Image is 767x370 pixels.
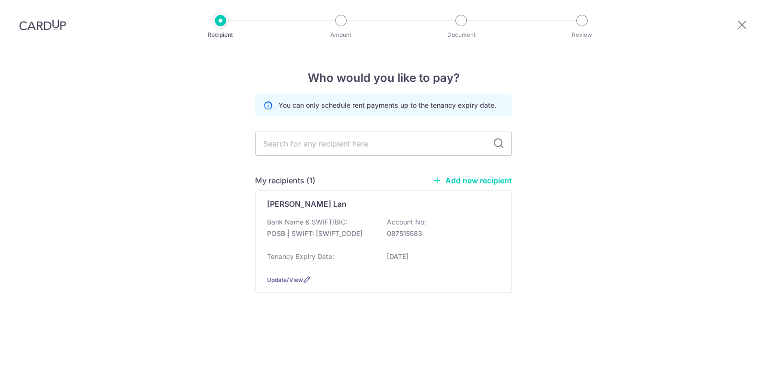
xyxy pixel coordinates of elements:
[279,101,496,110] p: You can only schedule rent payments up to the tenancy expiry date.
[255,132,512,156] input: Search for any recipient here
[267,229,374,238] p: POSB | SWIFT: [SWIFT_CODE]
[387,217,426,227] p: Account No:
[433,176,512,185] a: Add new recipient
[546,30,617,40] p: Review
[267,198,347,210] p: [PERSON_NAME] Lan
[267,276,303,283] a: Update/View
[387,229,494,238] p: 087515583
[305,30,376,40] p: Amount
[706,341,757,365] iframe: Opens a widget where you can find more information
[267,217,348,227] p: Bank Name & SWIFT/BIC:
[19,19,66,31] img: CardUp
[255,69,512,87] h4: Who would you like to pay?
[267,252,334,261] p: Tenancy Expiry Date:
[426,30,497,40] p: Document
[255,175,315,186] h5: My recipients (1)
[387,252,494,261] p: [DATE]
[185,30,256,40] p: Recipient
